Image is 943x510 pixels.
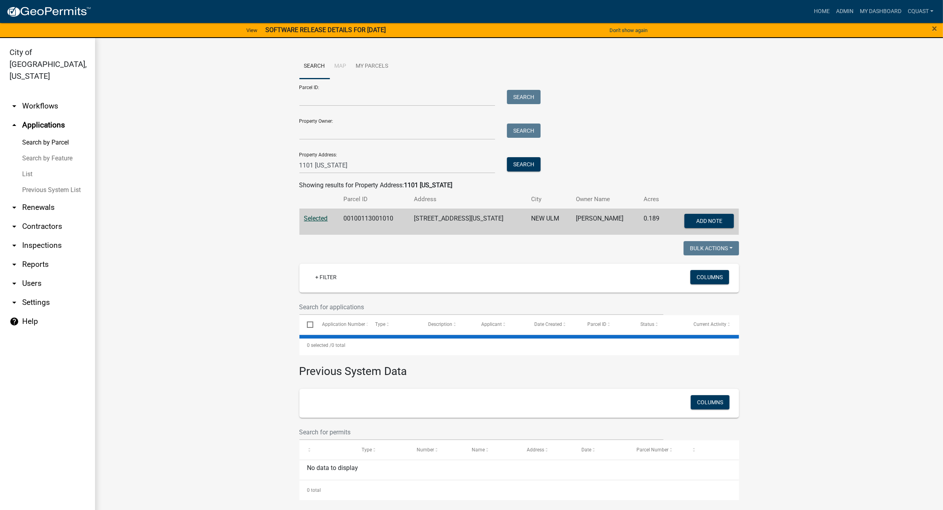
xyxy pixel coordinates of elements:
[519,440,574,459] datatable-header-cell: Address
[587,322,606,327] span: Parcel ID
[581,447,591,453] span: Date
[464,440,519,459] datatable-header-cell: Name
[339,209,409,235] td: 00100113001010
[409,190,526,209] th: Address
[409,209,526,235] td: [STREET_ADDRESS][US_STATE]
[629,440,684,459] datatable-header-cell: Parcel Number
[580,315,633,334] datatable-header-cell: Parcel ID
[526,209,571,235] td: NEW ULM
[639,190,669,209] th: Acres
[307,343,331,348] span: 0 selected /
[299,335,739,355] div: 0 total
[574,440,629,459] datatable-header-cell: Date
[640,322,654,327] span: Status
[299,299,664,315] input: Search for applications
[474,315,527,334] datatable-header-cell: Applicant
[507,124,541,138] button: Search
[10,222,19,231] i: arrow_drop_down
[265,26,386,34] strong: SOFTWARE RELEASE DETAILS FOR [DATE]
[314,315,368,334] datatable-header-cell: Application Number
[299,480,739,500] div: 0 total
[686,315,739,334] datatable-header-cell: Current Activity
[684,241,739,255] button: Bulk Actions
[10,279,19,288] i: arrow_drop_down
[905,4,937,19] a: cquast
[571,190,639,209] th: Owner Name
[526,190,571,209] th: City
[833,4,857,19] a: Admin
[10,298,19,307] i: arrow_drop_down
[299,460,739,480] div: No data to display
[10,260,19,269] i: arrow_drop_down
[639,209,669,235] td: 0.189
[299,355,739,380] h3: Previous System Data
[304,215,328,222] a: Selected
[362,447,372,453] span: Type
[507,90,541,104] button: Search
[299,424,664,440] input: Search for permits
[421,315,474,334] datatable-header-cell: Description
[606,24,651,37] button: Don't show again
[375,322,385,327] span: Type
[339,190,409,209] th: Parcel ID
[299,54,330,79] a: Search
[10,120,19,130] i: arrow_drop_up
[351,54,393,79] a: My Parcels
[811,4,833,19] a: Home
[690,270,729,284] button: Columns
[932,23,937,34] span: ×
[409,440,464,459] datatable-header-cell: Number
[299,315,314,334] datatable-header-cell: Select
[354,440,409,459] datatable-header-cell: Type
[691,395,730,409] button: Columns
[10,203,19,212] i: arrow_drop_down
[322,322,365,327] span: Application Number
[633,315,686,334] datatable-header-cell: Status
[299,181,739,190] div: Showing results for Property Address:
[693,322,726,327] span: Current Activity
[309,270,343,284] a: + Filter
[10,317,19,326] i: help
[507,157,541,171] button: Search
[243,24,261,37] a: View
[10,241,19,250] i: arrow_drop_down
[534,322,562,327] span: Date Created
[428,322,452,327] span: Description
[404,181,453,189] strong: 1101 [US_STATE]
[636,447,669,453] span: Parcel Number
[481,322,502,327] span: Applicant
[417,447,434,453] span: Number
[368,315,421,334] datatable-header-cell: Type
[932,24,937,33] button: Close
[857,4,905,19] a: My Dashboard
[684,214,734,228] button: Add Note
[571,209,639,235] td: [PERSON_NAME]
[527,315,580,334] datatable-header-cell: Date Created
[472,447,485,453] span: Name
[527,447,544,453] span: Address
[696,217,722,224] span: Add Note
[10,101,19,111] i: arrow_drop_down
